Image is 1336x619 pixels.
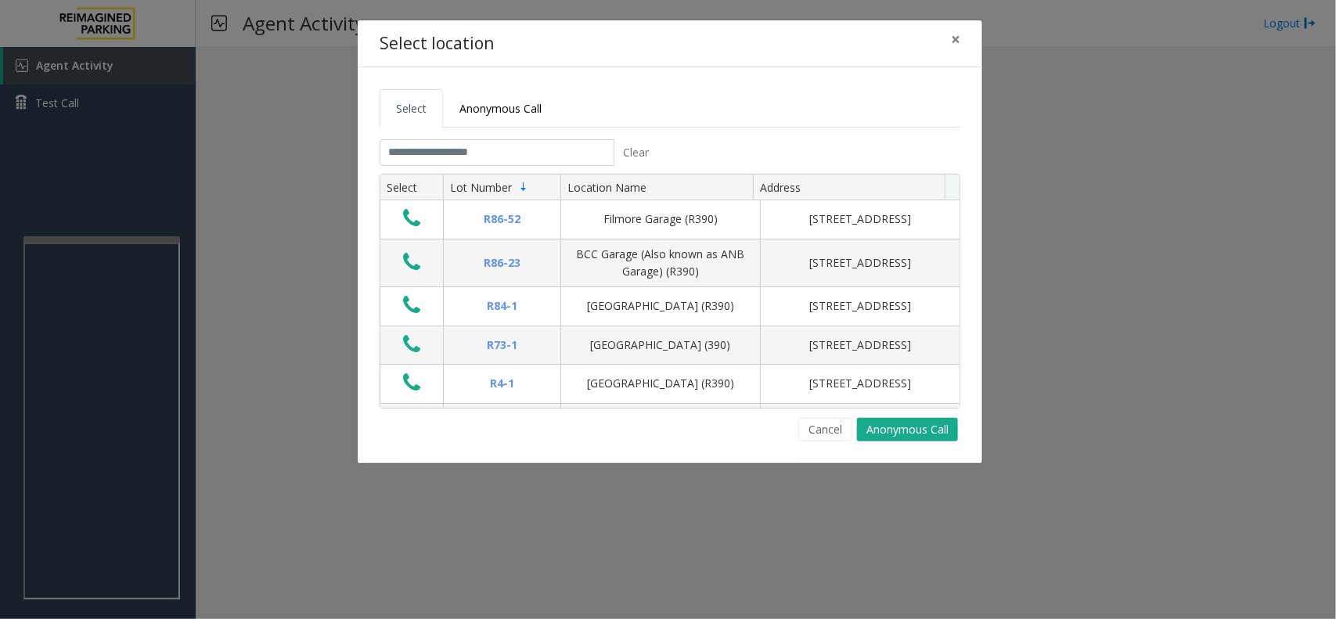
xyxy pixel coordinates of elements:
[770,297,950,315] div: [STREET_ADDRESS]
[571,336,751,354] div: [GEOGRAPHIC_DATA] (390)
[571,375,751,392] div: [GEOGRAPHIC_DATA] (R390)
[760,180,801,195] span: Address
[453,211,551,228] div: R86-52
[380,89,960,128] ul: Tabs
[614,139,658,166] button: Clear
[770,336,950,354] div: [STREET_ADDRESS]
[380,31,494,56] h4: Select location
[951,28,960,50] span: ×
[770,211,950,228] div: [STREET_ADDRESS]
[571,246,751,281] div: BCC Garage (Also known as ANB Garage) (R390)
[940,20,971,59] button: Close
[380,175,443,201] th: Select
[396,101,427,116] span: Select
[571,297,751,315] div: [GEOGRAPHIC_DATA] (R390)
[453,375,551,392] div: R4-1
[567,180,646,195] span: Location Name
[770,254,950,272] div: [STREET_ADDRESS]
[517,181,530,193] span: Sortable
[571,211,751,228] div: Filmore Garage (R390)
[857,418,958,441] button: Anonymous Call
[453,254,551,272] div: R86-23
[450,180,512,195] span: Lot Number
[380,175,960,408] div: Data table
[770,375,950,392] div: [STREET_ADDRESS]
[453,297,551,315] div: R84-1
[459,101,542,116] span: Anonymous Call
[798,418,852,441] button: Cancel
[453,336,551,354] div: R73-1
